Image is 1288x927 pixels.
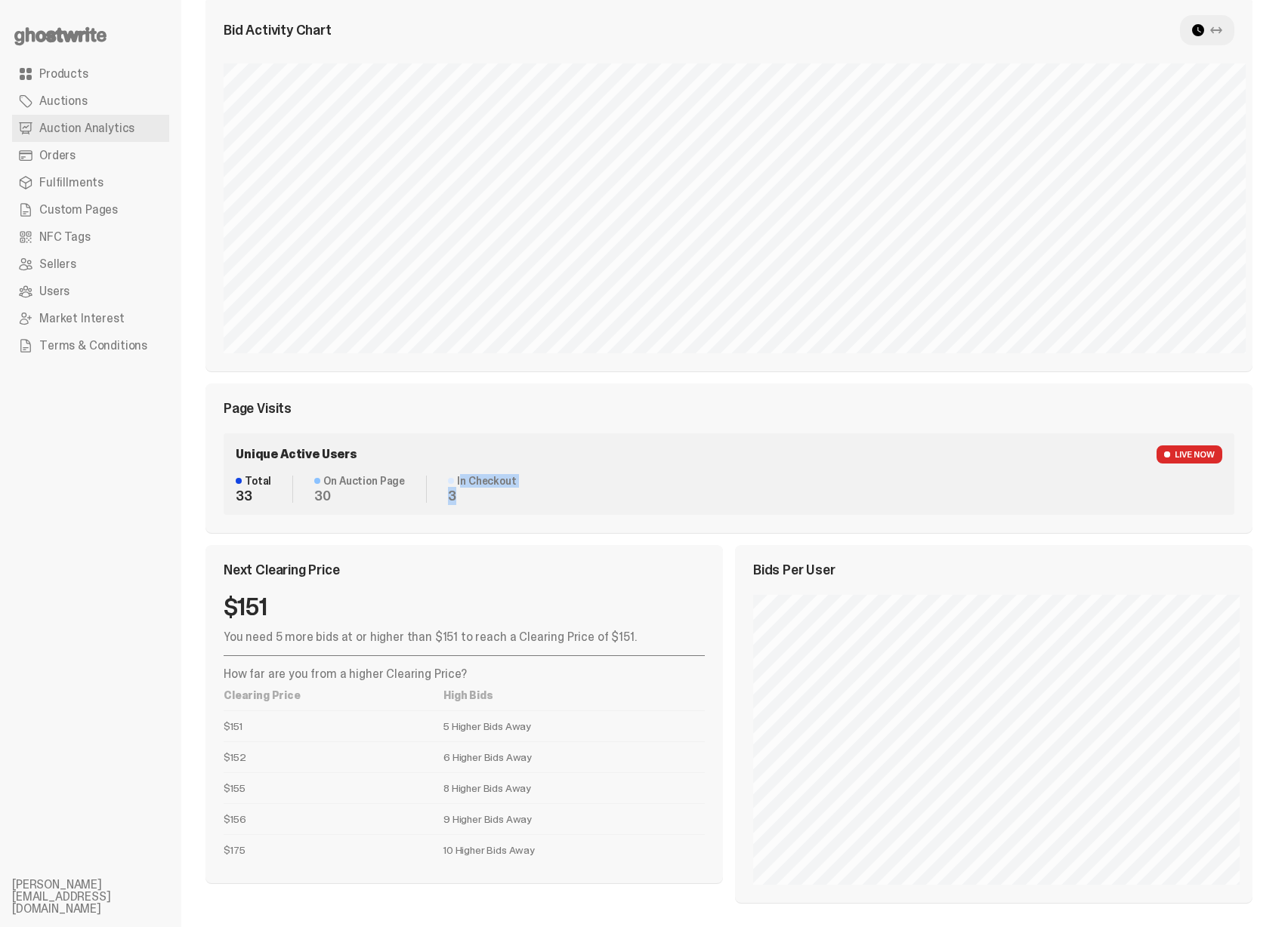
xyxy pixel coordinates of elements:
[224,710,443,741] td: $151
[12,305,169,332] a: Market Interest
[12,196,169,223] a: Custom Pages
[443,710,705,741] td: 5 Higher Bids Away
[224,563,340,577] span: Next Clearing Price
[12,60,169,88] a: Products
[39,313,125,325] span: Market Interest
[12,879,193,915] li: [PERSON_NAME][EMAIL_ADDRESS][DOMAIN_NAME]
[753,563,836,577] span: Bids Per User
[443,803,705,834] td: 9 Higher Bids Away
[236,448,357,460] span: Unique Active Users
[12,142,169,169] a: Orders
[39,95,88,107] span: Auctions
[443,834,705,865] td: 10 Higher Bids Away
[224,402,292,415] span: Page Visits
[314,489,405,503] dd: 30
[12,169,169,196] a: Fulfillments
[448,489,516,503] dd: 3
[39,258,76,270] span: Sellers
[12,88,169,115] a: Auctions
[443,680,705,711] th: High Bids
[448,476,516,486] dt: In Checkout
[224,680,443,711] th: Clearing Price
[39,340,147,352] span: Terms & Conditions
[39,285,69,297] span: Users
[12,251,169,278] a: Sellers
[224,23,332,37] span: Bid Activity Chart
[39,68,88,80] span: Products
[39,177,103,189] span: Fulfillments
[443,772,705,803] td: 8 Higher Bids Away
[224,595,705,619] div: $151
[224,668,705,680] p: How far are you from a higher Clearing Price?
[236,489,271,503] dd: 33
[224,834,443,865] td: $175
[39,204,118,216] span: Custom Pages
[236,476,271,486] dt: Total
[39,122,134,134] span: Auction Analytics
[224,772,443,803] td: $155
[224,631,705,643] p: You need 5 more bids at or higher than $151 to reach a Clearing Price of $151.
[224,741,443,772] td: $152
[224,803,443,834] td: $156
[1157,445,1222,463] span: LIVE NOW
[443,741,705,772] td: 6 Higher Bids Away
[12,115,169,142] a: Auction Analytics
[314,476,405,486] dt: On Auction Page
[39,231,91,243] span: NFC Tags
[12,223,169,251] a: NFC Tags
[12,278,169,305] a: Users
[39,149,76,162] span: Orders
[12,332,169,359] a: Terms & Conditions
